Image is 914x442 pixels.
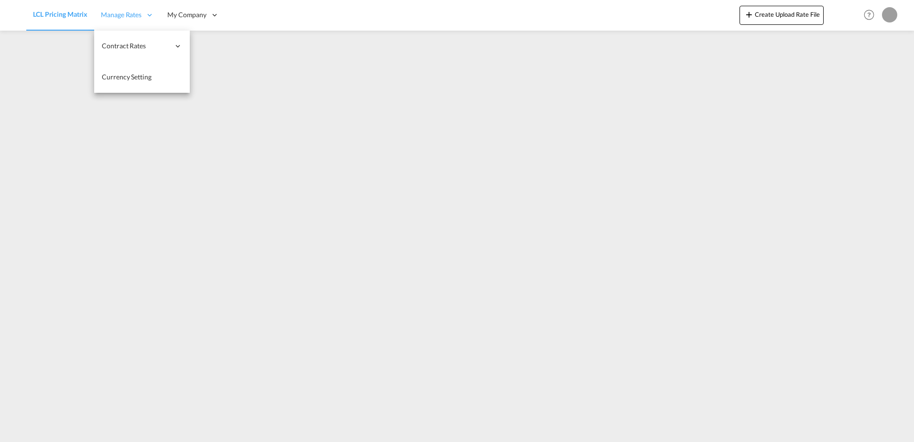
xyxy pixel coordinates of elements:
div: Contract Rates [94,31,190,62]
a: Currency Setting [94,62,190,93]
button: icon-plus 400-fgCreate Upload Rate File [740,6,824,25]
md-icon: icon-plus 400-fg [743,9,755,20]
span: Contract Rates [102,41,170,51]
span: Currency Setting [102,73,151,81]
span: LCL Pricing Matrix [33,10,87,18]
span: Manage Rates [101,10,141,20]
span: My Company [167,10,207,20]
div: Help [861,7,882,24]
span: Help [861,7,877,23]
